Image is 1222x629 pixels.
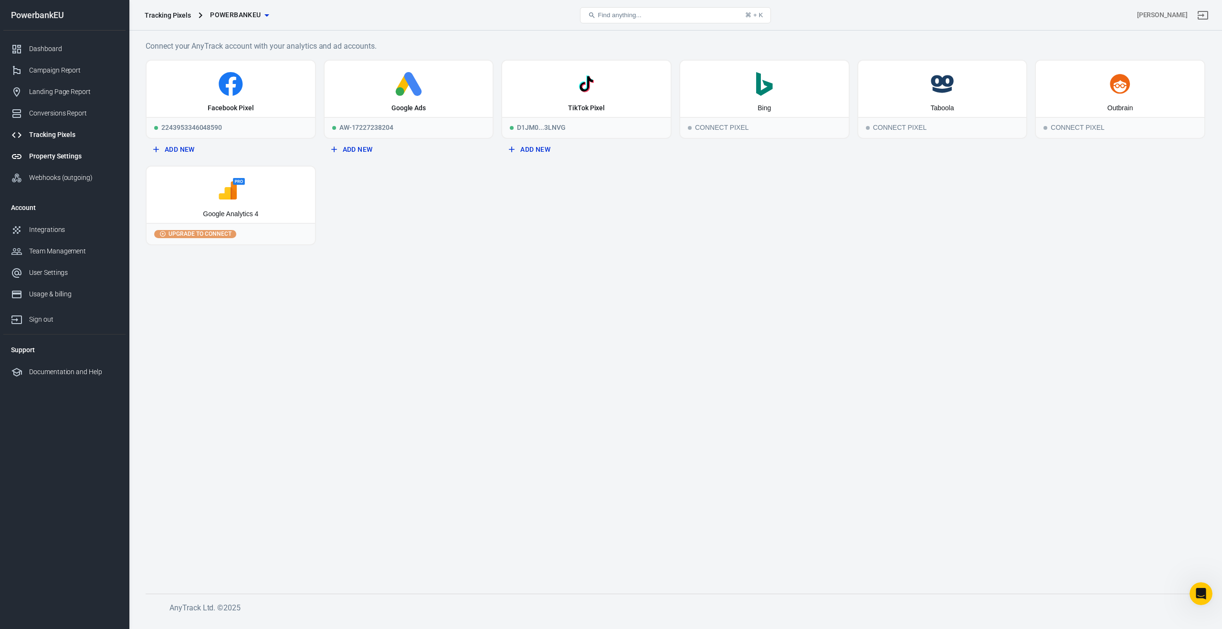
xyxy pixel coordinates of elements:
div: Close [168,4,185,21]
a: Landing Page Report [3,81,126,103]
div: Google Ads [391,104,426,113]
a: Webhooks (outgoing) [3,167,126,189]
span: Find anything... [598,11,641,19]
div: TikTok Pixel [568,104,605,113]
div: Team Management [29,246,118,256]
button: Add New [149,141,312,158]
button: OutbrainConnect PixelConnect Pixel [1035,60,1205,139]
a: Property Settings [3,146,126,167]
div: Derrick says… [8,111,183,140]
div: Derrick says… [8,1,183,56]
button: BingConnect PixelConnect Pixel [679,60,850,139]
div: Connect Pixel [1036,117,1204,138]
button: PowerbankEU [206,6,272,24]
div: User Settings [29,268,118,278]
div: ⌘ + K [745,11,763,19]
button: Upload attachment [45,313,53,320]
a: TikTok PixelRunningD1JM0...3LNVG [501,60,672,139]
iframe: Intercom live chat [1190,582,1212,605]
a: [URL][DOMAIN_NAME] [15,174,90,181]
div: this is now correct in report [76,111,183,132]
a: Integrations [3,219,126,241]
span: Running [510,126,514,130]
li: Account [3,196,126,219]
span: Running [332,126,336,130]
span: PowerbankEU [210,9,261,21]
button: Find anything...⌘ + K [580,7,771,23]
a: Usage & billing [3,283,126,305]
textarea: Message… [8,293,183,309]
div: Property Settings [29,151,118,161]
div: Outbrain [1107,104,1133,113]
button: Add New [327,141,490,158]
a: User Settings [3,262,126,283]
div: 2243953346048590 [147,117,315,138]
div: Usage & billing [29,289,118,299]
div: Taboola [930,104,954,113]
div: Connect Pixel [680,117,849,138]
div: Derrick says… [8,56,183,111]
div: will check it out [116,237,183,258]
div: Derrick says… [8,258,183,296]
button: Gif picker [30,313,38,320]
h6: AnyTrack Ltd. © 2025 [169,602,885,614]
div: PowerbankEU [3,11,126,20]
div: great thanks for the service [75,215,183,236]
div: you have not yet installed the UTM tracking template, please follow Step 2 of the guide: then ver... [15,146,149,202]
button: Home [149,4,168,22]
div: Derrick says… [8,215,183,237]
span: Connect Pixel [1043,126,1047,130]
button: go back [6,4,24,22]
img: Profile image for Jose [27,5,42,21]
div: Account id: euM9DEON [1137,10,1188,20]
div: Sign out [29,314,118,325]
div: AW-17227238204 [325,117,493,138]
p: Active 9h ago [46,12,89,21]
div: Landing Page Report [29,87,118,97]
a: Google AdsRunningAW-17227238204 [324,60,494,139]
div: Connect Pixel [858,117,1027,138]
span: Running [154,126,158,130]
span: Upgrade to connect [167,230,233,238]
div: Conversions Report [29,108,118,118]
a: Conversions Report [3,103,126,124]
div: this is now correct in report [84,117,176,126]
div: Campaign Report [29,65,118,75]
div: Derrick says… [8,237,183,259]
a: Tracking Pixels [3,124,126,146]
div: Tracking Pixels [29,130,118,140]
div: Tracking Pixels [145,10,191,20]
div: Documentation and Help [29,367,118,377]
a: Sign out [3,305,126,330]
span: Connect Pixel [866,126,870,130]
div: will check it out [123,242,176,252]
div: Dashboard [29,44,118,54]
a: Campaign Report [3,60,126,81]
div: Great it is working, have a wonderful day [42,264,176,283]
div: you have not yet installed the UTM tracking template, please follow Step 2 of the guide:[URL][DOM... [8,140,157,208]
div: great thanks for the service [83,220,176,230]
div: Great it is working, have a wonderful day [34,258,183,288]
a: Sign out [1191,4,1214,27]
button: Add New [505,141,668,158]
div: Google Analytics 4 [203,210,258,219]
span: Connect Pixel [688,126,692,130]
div: Facebook Pixel [208,104,253,113]
li: Support [3,338,126,361]
h1: [PERSON_NAME] [46,5,108,12]
div: Integrations [29,225,118,235]
div: Webhooks (outgoing) [29,173,118,183]
button: TaboolaConnect PixelConnect Pixel [857,60,1028,139]
a: Team Management [3,241,126,262]
button: Google Analytics 4Upgrade to connect [146,166,316,245]
button: Start recording [61,313,68,320]
div: D1JM0...3LNVG [502,117,671,138]
a: Dashboard [3,38,126,60]
a: Facebook PixelRunning2243953346048590 [146,60,316,139]
button: Emoji picker [15,313,22,320]
div: Jose says… [8,140,183,215]
h6: Connect your AnyTrack account with your analytics and ad accounts. [146,40,1205,52]
div: Bing [758,104,771,113]
button: Send a message… [163,309,179,324]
